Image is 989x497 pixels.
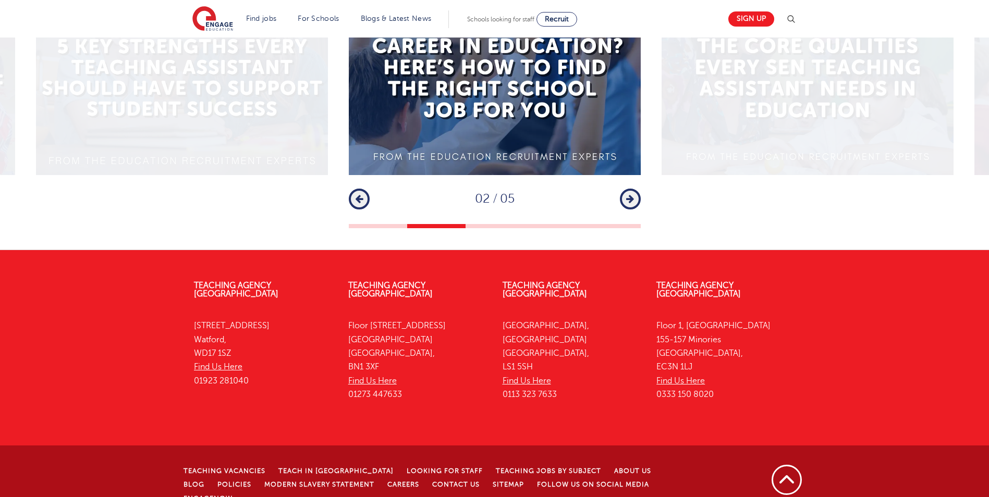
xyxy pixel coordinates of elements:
[503,376,551,386] a: Find Us Here
[582,224,641,228] button: 5 of 5
[264,481,374,488] a: Modern Slavery Statement
[503,319,641,401] p: [GEOGRAPHIC_DATA], [GEOGRAPHIC_DATA] [GEOGRAPHIC_DATA], LS1 5SH 0113 323 7633
[349,224,407,228] button: 1 of 5
[361,15,432,22] a: Blogs & Latest News
[348,281,433,299] a: Teaching Agency [GEOGRAPHIC_DATA]
[467,16,534,23] span: Schools looking for staff
[537,481,649,488] a: Follow us on Social Media
[407,224,466,228] button: 2 of 5
[490,192,500,206] span: /
[545,15,569,23] span: Recruit
[194,319,333,387] p: [STREET_ADDRESS] Watford, WD17 1SZ 01923 281040
[348,376,397,386] a: Find Us Here
[475,192,490,206] span: 02
[298,15,339,22] a: For Schools
[656,376,705,386] a: Find Us Here
[500,192,515,206] span: 05
[192,6,233,32] img: Engage Education
[432,481,480,488] a: Contact Us
[407,467,483,475] a: Looking for staff
[184,467,265,475] a: Teaching Vacancies
[524,224,582,228] button: 4 of 5
[217,481,251,488] a: Policies
[184,481,204,488] a: Blog
[656,319,795,401] p: Floor 1, [GEOGRAPHIC_DATA] 155-157 Minories [GEOGRAPHIC_DATA], EC3N 1LJ 0333 150 8020
[496,467,601,475] a: Teaching jobs by subject
[536,12,577,27] a: Recruit
[194,362,242,371] a: Find Us Here
[466,224,524,228] button: 3 of 5
[503,281,587,299] a: Teaching Agency [GEOGRAPHIC_DATA]
[614,467,651,475] a: About Us
[348,319,487,401] p: Floor [STREET_ADDRESS] [GEOGRAPHIC_DATA] [GEOGRAPHIC_DATA], BN1 3XF 01273 447633
[728,11,774,27] a: Sign up
[387,481,419,488] a: Careers
[246,15,277,22] a: Find jobs
[278,467,394,475] a: Teach in [GEOGRAPHIC_DATA]
[493,481,524,488] a: Sitemap
[656,281,741,299] a: Teaching Agency [GEOGRAPHIC_DATA]
[194,281,278,299] a: Teaching Agency [GEOGRAPHIC_DATA]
